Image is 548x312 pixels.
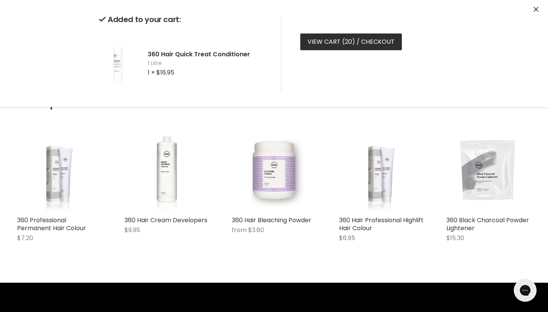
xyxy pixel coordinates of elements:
a: 360 Professional Permanent Hair Colour [17,216,86,232]
a: 360 Hair Cream Developers 360 Hair Cream Developers [124,128,209,212]
img: 360 Hair Cream Developers [135,128,199,212]
span: from [232,226,247,234]
span: $7.20 [17,234,33,242]
h2: Related products [10,79,538,110]
img: 360 Hair Quick Treat Conditioner [99,35,137,92]
h2: 360 Hair Quick Treat Conditioner [148,50,269,58]
a: 360 Hair Professional Highlift Hair Colour [339,216,424,232]
button: Close [534,6,538,14]
a: 360 Hair Bleaching Powder 360 Hair Bleaching Powder [232,128,316,212]
span: $16.95 [156,68,174,77]
img: 360 Black Charcoal Powder Lightener [446,128,531,212]
span: $9.95 [124,226,140,234]
a: View cart (20) / Checkout [300,33,402,50]
a: 360 Professional Permanent Hair Colour [17,128,102,212]
iframe: Gorgias live chat messenger [510,276,540,304]
a: 360 Hair Cream Developers [124,216,207,224]
a: 360 Hair Bleaching Powder [232,216,311,224]
a: 360 Hair Professional Highlift Hair Colour [339,128,424,212]
img: 360 Professional Permanent Hair Colour [28,128,91,212]
img: 360 Hair Bleaching Powder [232,128,316,212]
img: 360 Hair Professional Highlift Hair Colour [350,128,413,212]
span: 1 Litre [148,60,269,67]
h2: Added to your cart: [99,15,269,24]
span: $6.95 [339,234,355,242]
span: 20 [345,37,352,46]
span: 1 × [148,68,155,77]
span: $3.60 [248,226,264,234]
a: 360 Black Charcoal Powder Lightener [446,216,529,232]
span: $15.30 [446,234,464,242]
